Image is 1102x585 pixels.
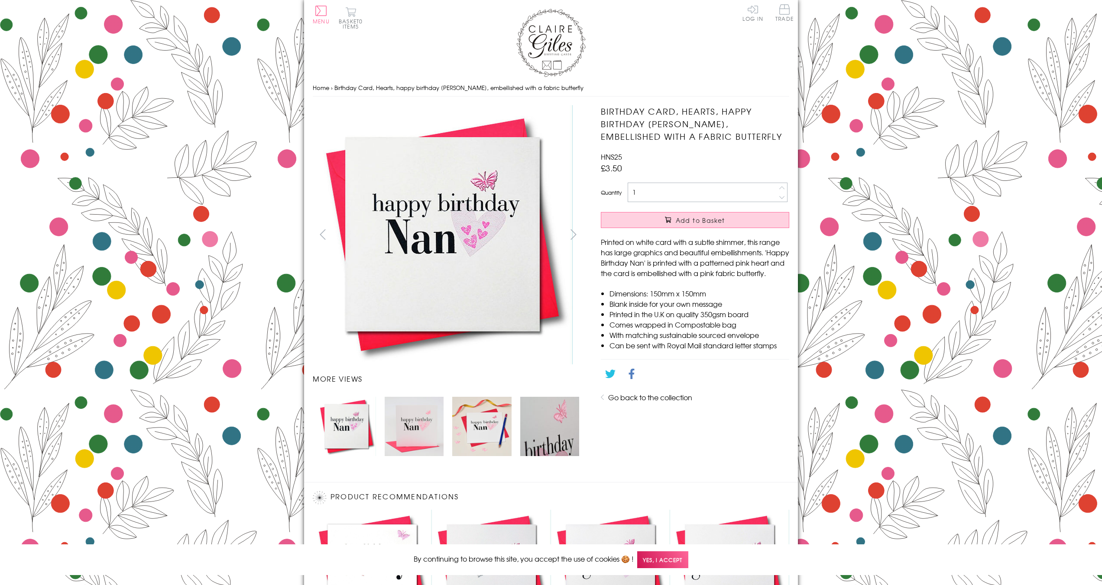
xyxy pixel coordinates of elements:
label: Quantity [601,189,622,196]
li: Blank inside for your own message [609,299,789,309]
img: Birthday Card, Hearts, happy birthday Nan, embellished with a fabric butterfly [385,397,444,456]
li: Carousel Page 3 [448,392,515,460]
h2: Product recommendations [313,491,789,504]
span: Menu [313,17,330,25]
li: With matching sustainable sourced envelope [609,330,789,340]
button: Menu [313,6,330,24]
a: Trade [775,4,794,23]
span: Trade [775,4,794,21]
img: Birthday Card, Hearts, happy birthday Nan, embellished with a fabric butterfly [583,105,843,365]
span: £3.50 [601,162,622,174]
a: Go back to the collection [608,392,692,402]
span: HNS25 [601,151,622,162]
img: Claire Giles Greetings Cards [516,9,586,77]
img: Birthday Card, Hearts, happy birthday Nan, embellished with a fabric butterfly [452,397,511,456]
a: Home [313,84,329,92]
nav: breadcrumbs [313,79,789,97]
button: Add to Basket [601,212,789,228]
li: Printed in the U.K on quality 350gsm board [609,309,789,319]
span: › [331,84,333,92]
span: Add to Basket [676,216,725,225]
img: Birthday Card, Hearts, happy birthday Nan, embellished with a fabric butterfly [317,397,376,456]
img: Birthday Card, Hearts, happy birthday Nan, embellished with a fabric butterfly [520,397,579,456]
p: Printed on white card with a subtle shimmer, this range has large graphics and beautiful embellis... [601,237,789,278]
span: 0 items [343,17,363,30]
img: Birthday Card, Hearts, happy birthday Nan, embellished with a fabric butterfly [313,105,573,364]
li: Comes wrapped in Compostable bag [609,319,789,330]
span: Yes, I accept [637,551,688,568]
li: Can be sent with Royal Mail standard letter stamps [609,340,789,350]
li: Carousel Page 4 [516,392,583,460]
ul: Carousel Pagination [313,392,583,460]
h3: More views [313,373,583,384]
li: Dimensions: 150mm x 150mm [609,288,789,299]
span: Birthday Card, Hearts, happy birthday [PERSON_NAME], embellished with a fabric butterfly [334,84,583,92]
button: prev [313,225,332,244]
li: Carousel Page 1 (Current Slide) [313,392,380,460]
button: next [564,225,583,244]
h1: Birthday Card, Hearts, happy birthday [PERSON_NAME], embellished with a fabric butterfly [601,105,789,142]
a: Log In [742,4,763,21]
button: Basket0 items [339,7,363,29]
li: Carousel Page 2 [380,392,448,460]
